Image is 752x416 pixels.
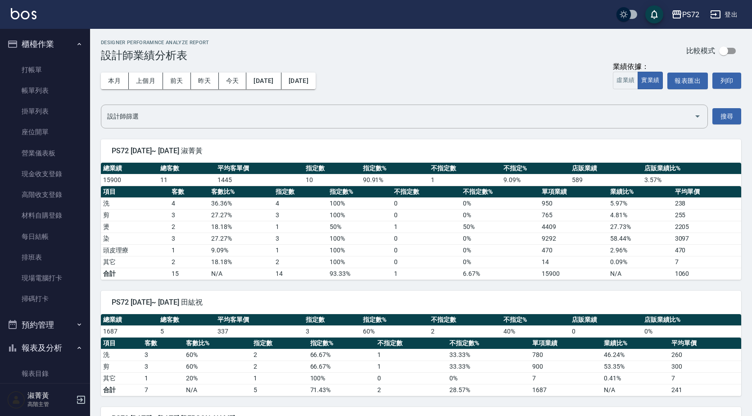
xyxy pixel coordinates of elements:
[327,197,392,209] td: 100 %
[461,256,539,268] td: 0 %
[112,146,730,155] span: PS72 [DATE]~ [DATE] 淑菁黃
[602,349,669,361] td: 46.24 %
[673,197,741,209] td: 238
[251,361,308,372] td: 2
[158,163,215,174] th: 總客數
[184,384,251,396] td: N/A
[304,314,361,326] th: 指定數
[101,244,169,256] td: 頭皮理療
[273,256,327,268] td: 2
[142,361,184,372] td: 3
[163,73,191,89] button: 前天
[101,197,169,209] td: 洗
[169,209,209,221] td: 3
[209,209,273,221] td: 27.27 %
[4,363,86,384] a: 報表目錄
[327,186,392,198] th: 指定數%
[539,244,608,256] td: 470
[602,338,669,349] th: 業績比%
[539,209,608,221] td: 765
[112,298,730,307] span: PS72 [DATE]~ [DATE] 田紘祝
[673,186,741,198] th: 平均單價
[169,233,209,244] td: 3
[712,73,741,89] button: 列印
[645,5,663,23] button: save
[246,73,281,89] button: [DATE]
[4,226,86,247] a: 每日結帳
[570,314,642,326] th: 店販業績
[101,186,169,198] th: 項目
[461,244,539,256] td: 0 %
[101,163,741,186] table: a dense table
[169,221,209,233] td: 2
[4,288,86,309] a: 掃碼打卡
[608,244,672,256] td: 2.96 %
[101,325,158,337] td: 1687
[613,72,638,89] button: 虛業績
[539,268,608,279] td: 15900
[4,122,86,142] a: 座位開單
[209,186,273,198] th: 客數比%
[101,314,158,326] th: 總業績
[251,372,308,384] td: 1
[251,349,308,361] td: 2
[501,174,569,186] td: 9.09 %
[461,186,539,198] th: 不指定數%
[215,325,303,337] td: 337
[392,221,460,233] td: 1
[392,244,460,256] td: 0
[461,209,539,221] td: 0 %
[327,268,392,279] td: 93.33%
[707,6,741,23] button: 登出
[682,9,699,20] div: PS72
[158,174,215,186] td: 11
[712,108,741,125] button: 搜尋
[608,197,672,209] td: 5.97 %
[608,209,672,221] td: 4.81 %
[669,338,741,349] th: 平均單價
[539,256,608,268] td: 14
[539,197,608,209] td: 950
[669,361,741,372] td: 300
[169,244,209,256] td: 1
[673,256,741,268] td: 7
[447,349,530,361] td: 33.33 %
[129,73,163,89] button: 上個月
[539,186,608,198] th: 單項業績
[101,163,158,174] th: 總業績
[638,72,663,89] button: 實業績
[4,336,86,360] button: 報表及分析
[4,205,86,226] a: 材料自購登錄
[184,338,251,349] th: 客數比%
[361,163,429,174] th: 指定數%
[447,361,530,372] td: 33.33 %
[4,80,86,101] a: 帳單列表
[4,313,86,337] button: 預約管理
[169,186,209,198] th: 客數
[392,233,460,244] td: 0
[101,233,169,244] td: 染
[4,143,86,164] a: 營業儀表板
[429,325,501,337] td: 2
[169,268,209,279] td: 15
[461,221,539,233] td: 50 %
[251,384,308,396] td: 5
[281,73,316,89] button: [DATE]
[308,361,376,372] td: 66.67 %
[327,221,392,233] td: 50 %
[101,314,741,338] table: a dense table
[327,233,392,244] td: 100 %
[4,247,86,268] a: 排班表
[158,325,215,337] td: 5
[392,268,460,279] td: 1
[375,384,447,396] td: 2
[642,325,741,337] td: 0 %
[392,186,460,198] th: 不指定數
[361,325,429,337] td: 60 %
[273,268,327,279] td: 14
[191,73,219,89] button: 昨天
[273,244,327,256] td: 1
[101,209,169,221] td: 剪
[501,325,569,337] td: 40 %
[273,209,327,221] td: 3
